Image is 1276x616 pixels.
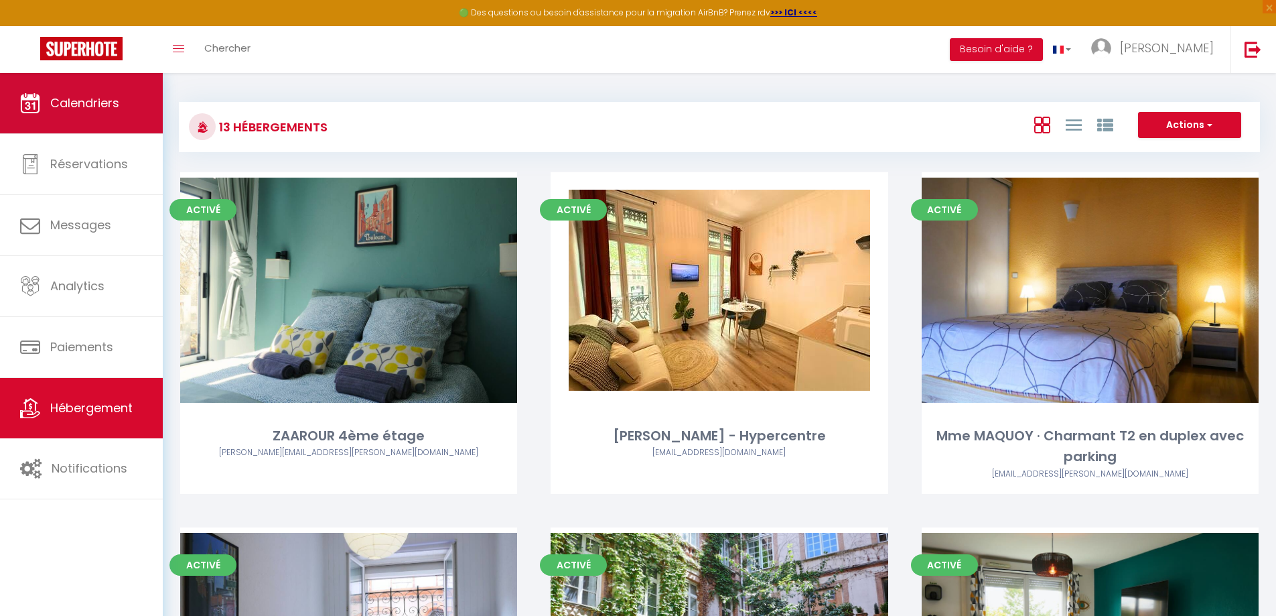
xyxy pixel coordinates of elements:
div: Airbnb [922,468,1259,481]
h3: 13 Hébergements [216,112,328,142]
span: Hébergement [50,399,133,416]
img: ... [1091,38,1111,58]
a: Chercher [194,26,261,73]
span: Activé [911,199,978,221]
span: Paiements [50,338,113,355]
a: >>> ICI <<<< [770,7,817,18]
a: ... [PERSON_NAME] [1081,26,1230,73]
button: Besoin d'aide ? [950,38,1043,61]
span: Activé [540,554,607,576]
span: Activé [540,199,607,221]
div: [PERSON_NAME] - Hypercentre [551,426,888,446]
div: Mme MAQUOY · Charmant T2 en duplex avec parking [922,426,1259,468]
button: Actions [1138,112,1241,139]
div: Airbnb [551,446,888,459]
span: Activé [169,554,236,576]
span: Réservations [50,156,128,172]
span: Chercher [204,41,251,55]
span: Calendriers [50,95,119,111]
span: Analytics [50,278,104,294]
a: Vue en Box [1034,113,1050,135]
span: Notifications [52,460,127,477]
span: [PERSON_NAME] [1120,40,1214,56]
a: Vue en Liste [1066,113,1082,135]
img: Super Booking [40,37,123,60]
span: Messages [50,217,111,233]
div: ZAAROUR 4ème étage [180,426,517,446]
span: Activé [169,199,236,221]
div: Airbnb [180,446,517,459]
span: Activé [911,554,978,576]
img: logout [1245,41,1261,58]
a: Vue par Groupe [1097,113,1113,135]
